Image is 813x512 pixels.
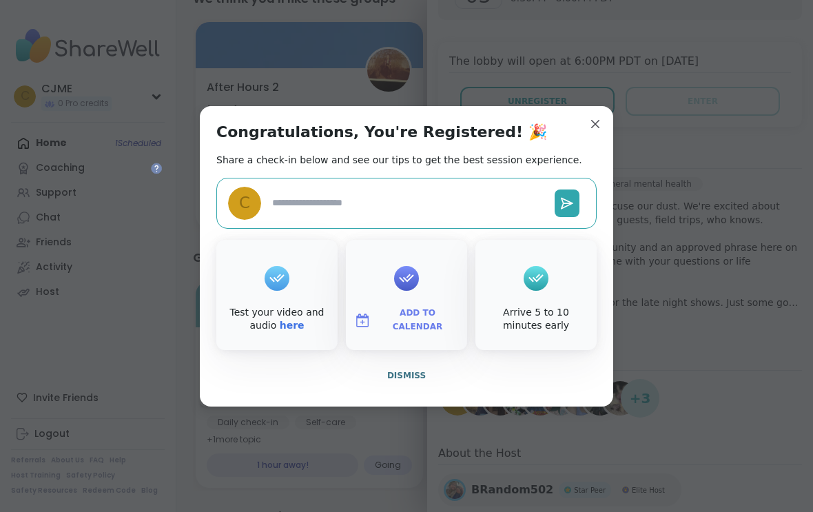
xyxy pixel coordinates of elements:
h2: Share a check-in below and see our tips to get the best session experience. [216,153,582,167]
span: Dismiss [387,371,426,380]
iframe: Spotlight [151,163,162,174]
div: Test your video and audio [219,306,335,333]
h1: Congratulations, You're Registered! 🎉 [216,123,547,142]
button: Add to Calendar [349,306,464,335]
span: Add to Calendar [376,307,459,334]
span: C [239,191,250,215]
img: ShareWell Logomark [354,312,371,329]
a: here [280,320,305,331]
div: Arrive 5 to 10 minutes early [478,306,594,333]
button: Dismiss [216,361,597,390]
